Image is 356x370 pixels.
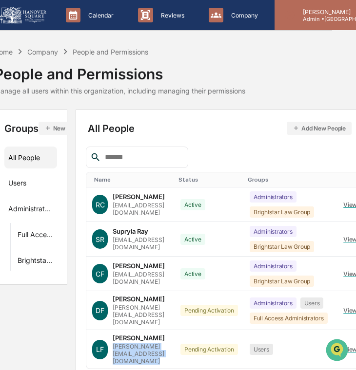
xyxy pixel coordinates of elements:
[8,179,26,190] div: Users
[180,268,205,279] div: Active
[113,295,165,303] div: [PERSON_NAME]
[8,149,53,166] div: All People
[8,204,53,216] div: Administrators
[88,122,352,135] div: All People
[250,313,328,324] div: Full Access Administrators
[300,297,324,309] div: Users
[113,334,165,342] div: [PERSON_NAME]
[30,132,79,140] span: [PERSON_NAME]
[287,122,352,135] button: Add New People
[80,199,121,209] span: Attestations
[96,235,104,243] span: SR
[10,149,25,165] img: Cece Ferraez
[80,12,119,19] p: Calendar
[113,271,169,285] div: [EMAIL_ADDRESS][DOMAIN_NAME]
[97,241,118,249] span: Pylon
[86,159,106,166] span: [DATE]
[20,133,27,141] img: 1746055101610-c473b297-6a78-478c-a979-82029cc54cd1
[67,195,125,213] a: 🗄️Attestations
[96,201,105,209] span: RC
[250,241,314,252] div: Brightstar Law Group
[20,218,61,227] span: Data Lookup
[113,236,169,251] div: [EMAIL_ADDRESS][DOMAIN_NAME]
[96,270,104,278] span: CF
[71,200,79,208] div: 🗄️
[178,176,240,183] div: Toggle SortBy
[10,123,25,139] img: Jack Rasmussen
[113,227,148,235] div: Supryia Ray
[69,241,118,249] a: Powered byPylon
[81,159,84,166] span: •
[113,343,169,365] div: [PERSON_NAME][EMAIL_ADDRESS][DOMAIN_NAME]
[44,74,160,84] div: Start new chat
[4,122,57,135] div: Groups
[20,74,38,92] img: 8933085812038_c878075ebb4cc5468115_72.jpg
[113,193,165,201] div: [PERSON_NAME]
[166,77,178,89] button: Start new chat
[180,344,238,355] div: Pending Activation
[86,132,114,140] span: 10:57 AM
[151,106,178,118] button: See all
[153,12,189,19] p: Reviews
[10,108,65,116] div: Past conversations
[10,74,27,92] img: 1746055101610-c473b297-6a78-478c-a979-82029cc54cd1
[250,206,314,218] div: Brightstar Law Group
[6,195,67,213] a: 🖐️Preclearance
[81,132,84,140] span: •
[20,199,63,209] span: Preclearance
[250,226,297,237] div: Administrators
[73,48,148,56] div: People and Permissions
[18,256,53,268] div: Brightstar Law Group
[248,176,330,183] div: Toggle SortBy
[44,84,134,92] div: We're available if you need us!
[96,345,104,353] span: LF
[250,297,297,309] div: Administrators
[113,304,169,326] div: [PERSON_NAME][EMAIL_ADDRESS][DOMAIN_NAME]
[113,262,165,270] div: [PERSON_NAME]
[223,12,263,19] p: Company
[39,122,71,135] button: New
[250,260,297,272] div: Administrators
[6,214,65,231] a: 🔎Data Lookup
[18,230,53,242] div: Full Access Administrators
[113,202,169,216] div: [EMAIL_ADDRESS][DOMAIN_NAME]
[325,338,351,364] iframe: Open customer support
[250,344,273,355] div: Users
[10,219,18,226] div: 🔎
[27,48,58,56] div: Company
[250,276,314,287] div: Brightstar Law Group
[30,159,79,166] span: [PERSON_NAME]
[10,200,18,208] div: 🖐️
[180,305,238,316] div: Pending Activation
[96,306,104,314] span: DF
[94,176,171,183] div: Toggle SortBy
[180,199,205,210] div: Active
[180,234,205,245] div: Active
[250,191,297,203] div: Administrators
[10,20,178,36] p: How can we help?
